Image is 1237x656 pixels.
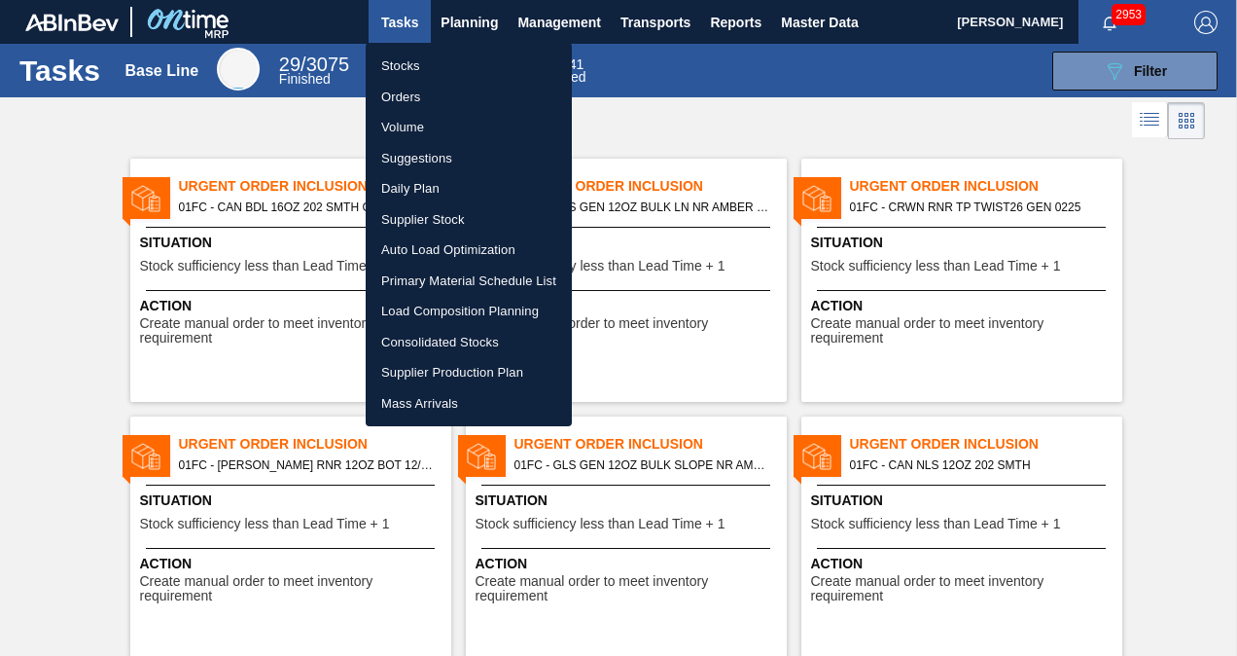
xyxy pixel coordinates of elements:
[366,327,572,358] a: Consolidated Stocks
[366,51,572,82] a: Stocks
[366,204,572,236] a: Supplier Stock
[366,388,572,419] a: Mass Arrivals
[366,357,572,388] a: Supplier Production Plan
[366,112,572,143] a: Volume
[366,266,572,297] a: Primary Material Schedule List
[366,82,572,113] a: Orders
[366,173,572,204] a: Daily Plan
[366,235,572,266] a: Auto Load Optimization
[366,296,572,327] a: Load Composition Planning
[366,143,572,174] a: Suggestions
